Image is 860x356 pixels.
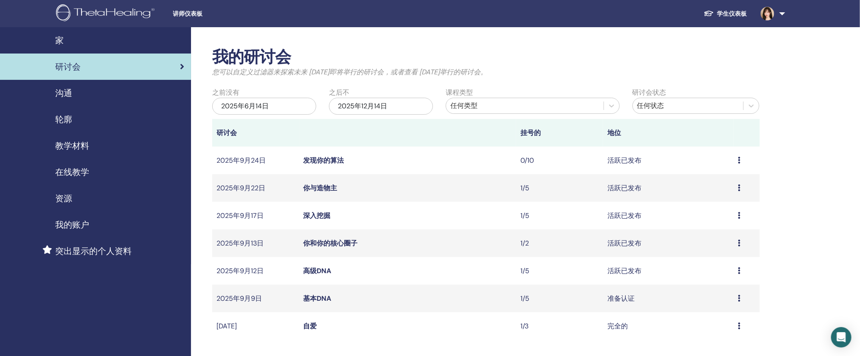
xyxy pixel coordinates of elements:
[216,239,264,248] font: 2025年9月13日
[607,322,628,331] font: 完全的
[55,219,89,230] font: 我的账户
[338,102,387,110] font: 2025年12月14日
[304,239,358,248] a: 你和你的核心圈子
[717,10,747,17] font: 学生仪表板
[55,35,64,46] font: 家
[520,239,529,248] font: 1/2
[56,4,157,23] img: logo.png
[761,7,774,20] img: default.jpg
[520,322,528,331] font: 1/3
[520,156,534,165] font: 0/10
[607,211,641,220] font: 活跃已发布
[55,193,72,204] font: 资源
[704,10,714,17] img: graduation-cap-white.svg
[216,266,264,275] font: 2025年9月12日
[55,140,89,151] font: 教学材料
[216,128,237,137] font: 研讨会
[55,246,132,257] font: 突出显示的个人资料
[607,294,635,303] font: 准备认证
[304,156,344,165] a: 发现你的算法
[607,128,621,137] font: 地位
[173,10,202,17] font: 讲师仪表板
[520,211,529,220] font: 1/5
[216,322,237,331] font: [DATE]
[212,68,487,76] font: 您可以自定义过滤器来探索未来 [DATE]即将举行的研讨会，或者查看 [DATE]举行的研讨会。
[607,239,641,248] font: 活跃已发布
[55,167,89,178] font: 在线教学
[216,184,265,192] font: 2025年9月22日
[520,266,529,275] font: 1/5
[221,102,269,110] font: 2025年6月14日
[450,101,478,110] font: 任何类型
[304,294,332,303] a: 基本DNA
[216,294,262,303] font: 2025年9月9日
[212,88,239,97] font: 之前没有
[520,294,529,303] font: 1/5
[607,266,641,275] font: 活跃已发布
[212,46,291,68] font: 我的研讨会
[55,88,72,99] font: 沟通
[520,184,529,192] font: 1/5
[520,128,541,137] font: 挂号的
[304,266,332,275] a: 高级DNA
[697,6,754,22] a: 学生仪表板
[329,88,349,97] font: 之后不
[632,88,666,97] font: 研讨会状态
[55,114,72,125] font: 轮廓
[304,322,317,331] a: 自爱
[304,184,337,192] a: 你与造物主
[607,156,641,165] font: 活跃已发布
[55,61,81,72] font: 研讨会
[216,211,264,220] font: 2025年9月17日
[637,101,664,110] font: 任何状态
[831,327,852,348] div: Open Intercom Messenger
[304,211,331,220] a: 深入挖掘
[607,184,641,192] font: 活跃已发布
[216,156,266,165] font: 2025年9月24日
[446,88,473,97] font: 课程类型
